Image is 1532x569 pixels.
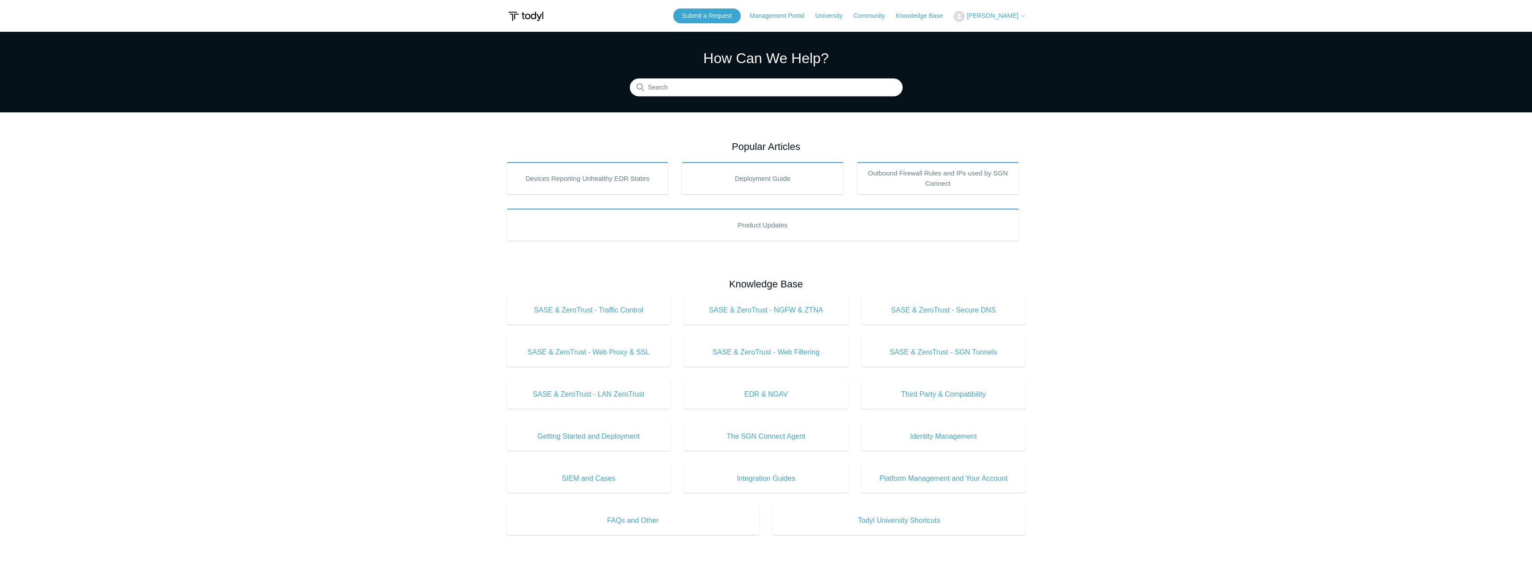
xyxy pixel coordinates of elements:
[773,506,1026,535] a: Todyl University Shortcuts
[520,347,658,358] span: SASE & ZeroTrust - Web Proxy & SSL
[853,11,894,21] a: Community
[861,422,1026,451] a: Identity Management
[520,473,658,484] span: SIEM and Cases
[630,47,903,69] h1: How Can We Help?
[507,422,671,451] a: Getting Started and Deployment
[697,473,835,484] span: Integration Guides
[697,389,835,400] span: EDR & NGAV
[520,389,658,400] span: SASE & ZeroTrust - LAN ZeroTrust
[673,9,741,23] a: Submit a Request
[875,473,1012,484] span: Platform Management and Your Account
[682,162,844,194] a: Deployment Guide
[630,79,903,97] input: Search
[520,515,746,526] span: FAQs and Other
[896,11,952,21] a: Knowledge Base
[507,209,1019,241] a: Product Updates
[684,380,848,409] a: EDR & NGAV
[954,11,1025,22] button: [PERSON_NAME]
[697,347,835,358] span: SASE & ZeroTrust - Web Filtering
[861,296,1026,325] a: SASE & ZeroTrust - Secure DNS
[684,296,848,325] a: SASE & ZeroTrust - NGFW & ZTNA
[507,139,1026,154] h2: Popular Articles
[507,464,671,493] a: SIEM and Cases
[507,338,671,367] a: SASE & ZeroTrust - Web Proxy & SSL
[684,422,848,451] a: The SGN Connect Agent
[697,305,835,316] span: SASE & ZeroTrust - NGFW & ZTNA
[507,506,760,535] a: FAQs and Other
[684,464,848,493] a: Integration Guides
[507,8,545,25] img: Todyl Support Center Help Center home page
[750,11,813,21] a: Management Portal
[861,338,1026,367] a: SASE & ZeroTrust - SGN Tunnels
[875,347,1012,358] span: SASE & ZeroTrust - SGN Tunnels
[967,12,1018,19] span: [PERSON_NAME]
[815,11,851,21] a: University
[520,431,658,442] span: Getting Started and Deployment
[507,380,671,409] a: SASE & ZeroTrust - LAN ZeroTrust
[507,162,669,194] a: Devices Reporting Unhealthy EDR States
[684,338,848,367] a: SASE & ZeroTrust - Web Filtering
[507,277,1026,291] h2: Knowledge Base
[697,431,835,442] span: The SGN Connect Agent
[875,305,1012,316] span: SASE & ZeroTrust - Secure DNS
[520,305,658,316] span: SASE & ZeroTrust - Traffic Control
[875,389,1012,400] span: Third Party & Compatibility
[861,380,1026,409] a: Third Party & Compatibility
[507,296,671,325] a: SASE & ZeroTrust - Traffic Control
[786,515,1012,526] span: Todyl University Shortcuts
[857,162,1019,194] a: Outbound Firewall Rules and IPs used by SGN Connect
[861,464,1026,493] a: Platform Management and Your Account
[875,431,1012,442] span: Identity Management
